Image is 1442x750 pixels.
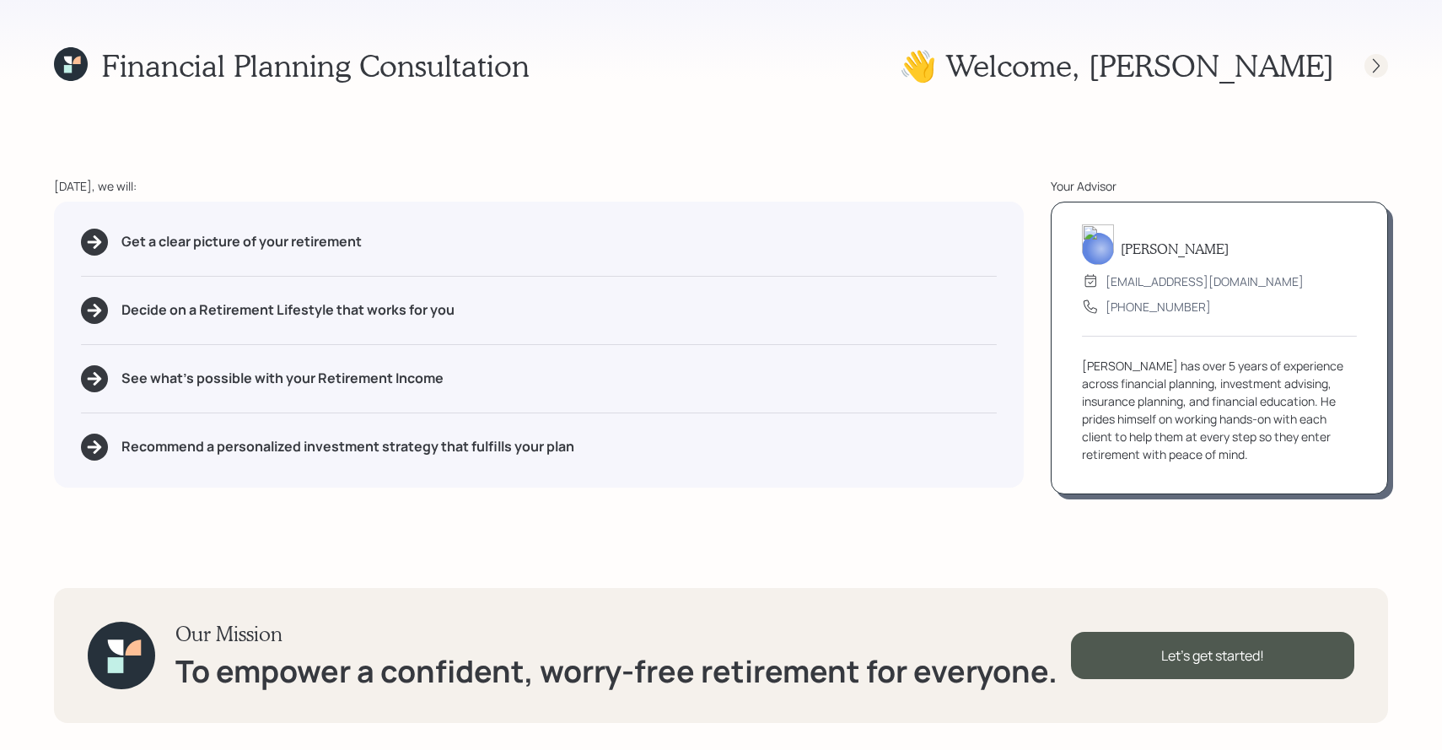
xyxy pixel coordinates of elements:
[121,302,455,318] h5: Decide on a Retirement Lifestyle that works for you
[1106,272,1304,290] div: [EMAIL_ADDRESS][DOMAIN_NAME]
[1106,298,1211,316] div: [PHONE_NUMBER]
[1071,632,1354,679] div: Let's get started!
[175,653,1057,689] h1: To empower a confident, worry-free retirement for everyone.
[121,370,444,386] h5: See what's possible with your Retirement Income
[899,47,1334,84] h1: 👋 Welcome , [PERSON_NAME]
[1082,357,1357,463] div: [PERSON_NAME] has over 5 years of experience across financial planning, investment advising, insu...
[1051,177,1388,195] div: Your Advisor
[101,47,530,84] h1: Financial Planning Consultation
[121,439,574,455] h5: Recommend a personalized investment strategy that fulfills your plan
[1121,240,1229,256] h5: [PERSON_NAME]
[1082,224,1114,265] img: michael-russo-headshot.png
[175,622,1057,646] h3: Our Mission
[54,177,1024,195] div: [DATE], we will:
[121,234,362,250] h5: Get a clear picture of your retirement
